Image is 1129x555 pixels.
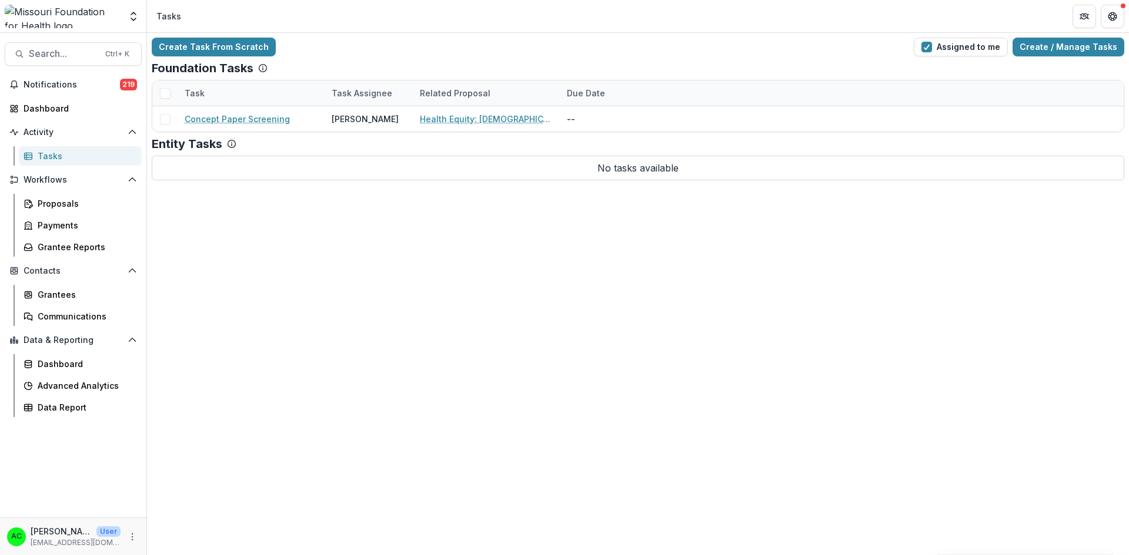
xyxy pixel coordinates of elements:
[560,106,648,132] div: --
[178,87,212,99] div: Task
[103,48,132,60] div: Ctrl + K
[1073,5,1096,28] button: Partners
[29,48,98,59] span: Search...
[24,80,120,90] span: Notifications
[125,5,142,28] button: Open entity switcher
[38,150,132,162] div: Tasks
[38,197,132,210] div: Proposals
[38,358,132,370] div: Dashboard
[96,526,121,537] p: User
[19,285,142,304] a: Grantees
[5,75,142,94] button: Notifications219
[38,219,132,231] div: Payments
[332,113,399,125] div: [PERSON_NAME]
[914,38,1008,56] button: Assigned to me
[178,80,325,106] div: Task
[120,79,137,90] span: 219
[19,194,142,213] a: Proposals
[560,80,648,106] div: Due Date
[19,237,142,257] a: Grantee Reports
[325,80,413,106] div: Task Assignee
[19,307,142,326] a: Communications
[413,80,560,106] div: Related Proposal
[413,87,497,99] div: Related Proposal
[185,113,290,125] a: Concept Paper Screening
[38,401,132,413] div: Data Report
[5,261,142,280] button: Open Contacts
[156,10,181,22] div: Tasks
[5,331,142,349] button: Open Data & Reporting
[5,170,142,189] button: Open Workflows
[5,5,121,28] img: Missouri Foundation for Health logo
[19,354,142,374] a: Dashboard
[31,525,92,537] p: [PERSON_NAME]
[24,175,123,185] span: Workflows
[1101,5,1124,28] button: Get Help
[560,87,612,99] div: Due Date
[5,42,142,66] button: Search...
[24,335,123,345] span: Data & Reporting
[125,530,139,544] button: More
[19,146,142,166] a: Tasks
[152,8,186,25] nav: breadcrumb
[152,156,1124,180] p: No tasks available
[152,38,276,56] a: Create Task From Scratch
[19,376,142,395] a: Advanced Analytics
[11,533,22,540] div: Alyssa Curran
[152,137,222,151] p: Entity Tasks
[38,288,132,301] div: Grantees
[38,379,132,392] div: Advanced Analytics
[5,99,142,118] a: Dashboard
[1013,38,1124,56] a: Create / Manage Tasks
[38,310,132,322] div: Communications
[420,113,553,125] a: Health Equity: [DEMOGRAPHIC_DATA] Youth & Transforming the Narrative
[38,241,132,253] div: Grantee Reports
[152,61,253,75] p: Foundation Tasks
[24,102,132,115] div: Dashboard
[24,266,123,276] span: Contacts
[31,537,121,548] p: [EMAIL_ADDRESS][DOMAIN_NAME]
[19,398,142,417] a: Data Report
[19,216,142,235] a: Payments
[24,127,123,137] span: Activity
[325,87,399,99] div: Task Assignee
[5,123,142,142] button: Open Activity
